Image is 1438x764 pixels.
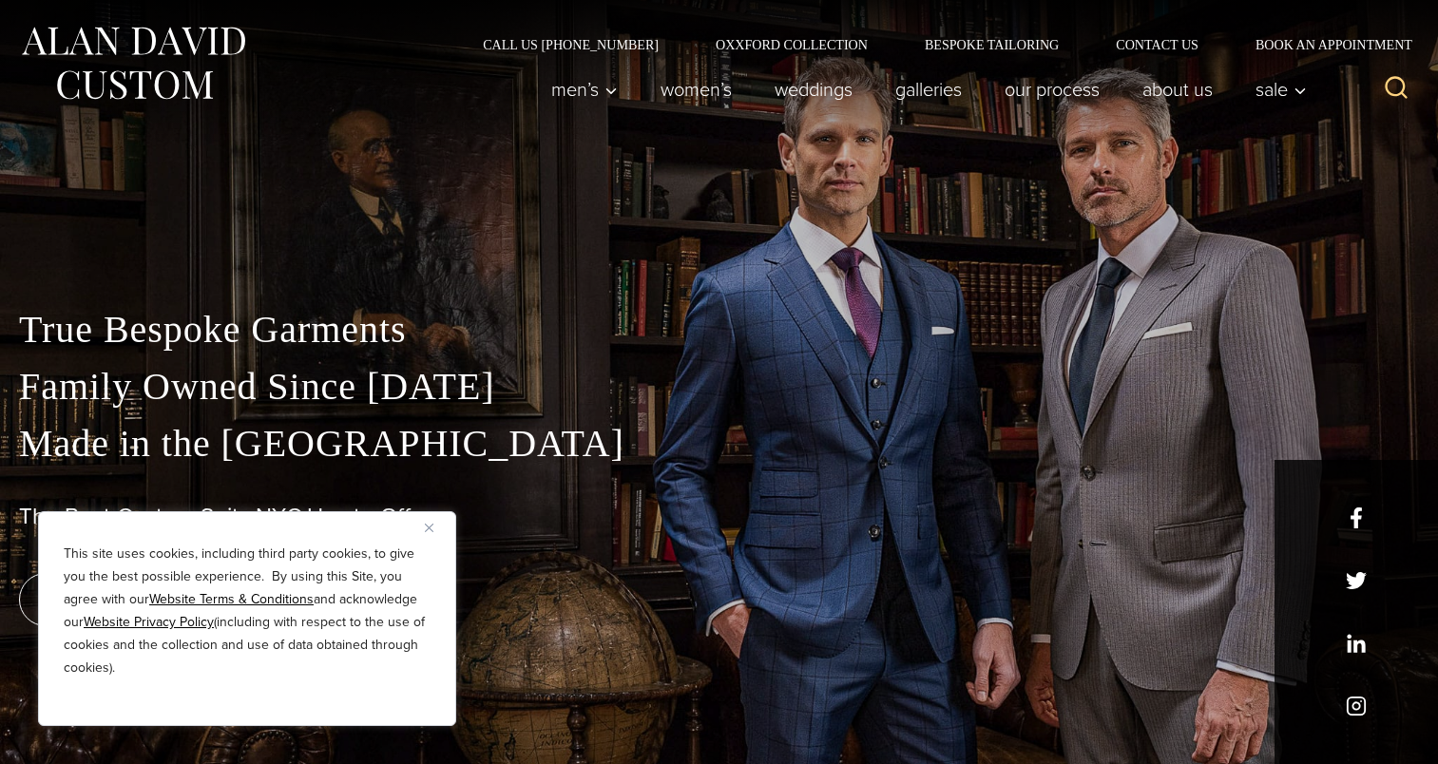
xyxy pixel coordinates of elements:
p: True Bespoke Garments Family Owned Since [DATE] Made in the [GEOGRAPHIC_DATA] [19,301,1419,472]
span: Sale [1256,80,1307,99]
a: weddings [754,70,874,108]
span: Men’s [551,80,618,99]
nav: Primary Navigation [530,70,1317,108]
button: View Search Form [1373,67,1419,112]
a: Our Process [984,70,1122,108]
a: Galleries [874,70,984,108]
a: Contact Us [1087,38,1227,51]
a: Book an Appointment [1227,38,1419,51]
a: Bespoke Tailoring [896,38,1087,51]
p: This site uses cookies, including third party cookies, to give you the best possible experience. ... [64,543,431,679]
img: Alan David Custom [19,21,247,105]
a: Women’s [640,70,754,108]
a: book an appointment [19,573,285,626]
a: Oxxford Collection [687,38,896,51]
h1: The Best Custom Suits NYC Has to Offer [19,503,1419,530]
img: Close [425,524,433,532]
a: Call Us [PHONE_NUMBER] [454,38,687,51]
a: Website Privacy Policy [84,612,214,632]
nav: Secondary Navigation [454,38,1419,51]
button: Close [425,516,448,539]
a: Website Terms & Conditions [149,589,314,609]
a: About Us [1122,70,1235,108]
